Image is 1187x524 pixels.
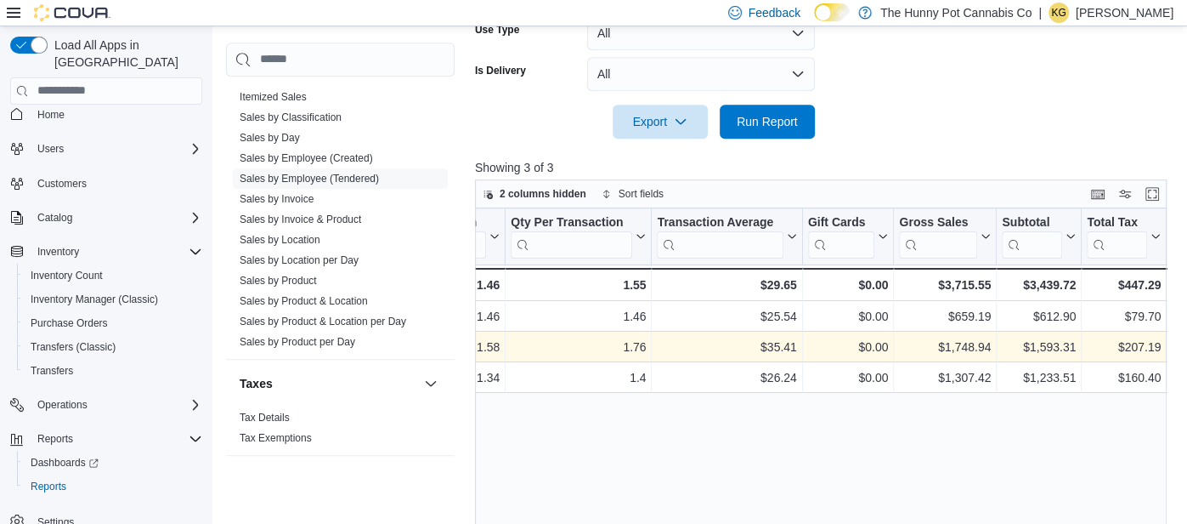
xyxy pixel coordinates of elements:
div: Total Tax [1087,214,1147,231]
span: Transfers [31,364,73,378]
p: The Hunny Pot Cannabis Co [880,3,1032,23]
span: Tax Details [240,411,290,424]
a: Sales by Product & Location [240,295,368,307]
button: Transfers [17,359,209,383]
div: $160.40 [1087,367,1161,388]
a: Sales by Day [240,132,300,144]
span: Sales by Product [240,274,317,288]
span: Reports [24,476,202,497]
div: 1.46 [353,275,500,295]
div: Items Per Transaction [353,214,486,231]
button: Display options [1115,184,1135,204]
span: Users [37,142,64,156]
div: $447.29 [1087,275,1161,295]
button: Home [3,102,209,127]
button: 2 columns hidden [476,184,593,204]
a: Sales by Invoice & Product [240,214,361,225]
div: Transaction Average [657,214,783,258]
span: Export [623,105,698,139]
span: Purchase Orders [24,313,202,333]
span: Customers [37,177,87,191]
span: Sales by Classification [240,111,342,124]
a: Sales by Location [240,234,320,246]
a: Sales by Classification [240,111,342,123]
span: Feedback [749,4,800,21]
span: Operations [31,395,202,415]
div: Subtotal [1002,214,1062,258]
a: Inventory Count [24,265,110,286]
div: Taxes [226,407,455,455]
span: Reports [37,432,73,446]
button: Run Report [720,105,815,139]
p: Showing 3 of 3 [475,159,1173,176]
span: 2 columns hidden [500,187,586,201]
span: Home [37,108,65,122]
button: Inventory [31,242,86,262]
div: $0.00 [807,337,888,357]
a: Sales by Product per Day [240,336,355,348]
div: Transaction Average [657,214,783,231]
a: Inventory Manager (Classic) [24,289,165,310]
button: Reports [3,427,209,451]
a: Home [31,105,71,125]
div: Qty Per Transaction [511,214,632,231]
span: Users [31,139,202,159]
div: Kelsey Gourdine [1049,3,1069,23]
span: Itemized Sales [240,90,307,104]
button: Sort fields [595,184,670,204]
img: Cova [34,4,110,21]
div: $0.00 [807,367,888,388]
a: Sales by Product & Location per Day [240,316,406,327]
span: Inventory [31,242,202,262]
div: Gross Sales [899,214,977,231]
div: Items Per Transaction [353,214,486,258]
button: Transfers (Classic) [17,335,209,359]
button: Inventory Manager (Classic) [17,288,209,311]
button: Gross Sales [899,214,991,258]
div: $1,593.31 [1002,337,1076,357]
button: All [587,16,815,50]
div: Subtotal [1002,214,1062,231]
div: $3,439.72 [1002,275,1076,295]
button: Enter fullscreen [1142,184,1162,204]
div: 1.34 [353,367,500,388]
button: Inventory Count [17,264,209,288]
button: Total Tax [1087,214,1161,258]
label: Is Delivery [475,64,526,77]
span: Sales by Product per Day [240,335,355,349]
div: Gross Sales [899,214,977,258]
a: Tax Details [240,412,290,424]
div: Gift Card Sales [807,214,874,258]
span: Inventory Count [31,269,103,282]
a: Transfers (Classic) [24,337,122,357]
button: Purchase Orders [17,311,209,335]
div: $29.65 [657,275,796,295]
div: $26.24 [657,367,796,388]
div: $25.54 [657,306,796,327]
div: $35.41 [657,337,796,357]
span: Catalog [37,211,72,225]
div: $0.00 [807,306,888,327]
button: Keyboard shortcuts [1088,184,1108,204]
span: Inventory Count [24,265,202,286]
div: 1.76 [511,337,646,357]
div: 1.58 [353,337,500,357]
p: [PERSON_NAME] [1076,3,1173,23]
span: Dashboards [31,456,99,470]
span: Transfers [24,361,202,381]
button: Subtotal [1002,214,1076,258]
span: Catalog [31,208,202,228]
label: Use Type [475,23,519,37]
span: Operations [37,398,88,412]
span: Sales by Employee (Tendered) [240,172,379,185]
a: Dashboards [17,451,209,475]
button: Users [31,139,71,159]
span: Sales by Product & Location per Day [240,315,406,328]
div: $659.19 [899,306,991,327]
h3: Taxes [240,375,273,392]
div: Gift Cards [807,214,874,231]
button: All [587,57,815,91]
div: 1.46 [353,306,500,327]
span: Sales by Invoice [240,192,314,206]
div: Qty Per Transaction [511,214,632,258]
